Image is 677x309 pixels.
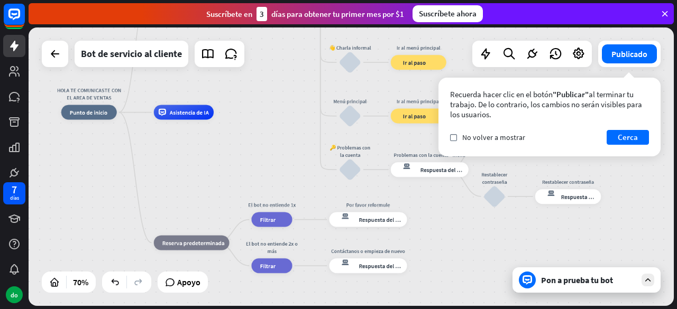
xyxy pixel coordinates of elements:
font: Ir al menú principal [397,44,441,51]
font: Publicado [611,49,647,59]
font: Menú principal [333,98,367,105]
font: Punto de inicio [70,109,107,116]
font: Reserva predeterminada [162,239,225,246]
font: 3 [260,9,264,19]
font: 7 [12,183,17,196]
button: Abrir el widget de chat LiveChat [8,4,40,36]
font: Asistencia de IA [170,109,209,116]
font: Respuesta del bot [359,216,404,223]
button: Publicado [602,44,657,63]
font: 👋 Charla informal [329,44,371,51]
font: Bot de servicio al cliente [81,48,182,60]
font: respuesta del bot de bloqueo [396,162,414,170]
font: El bot no entiende 2x o más [246,240,298,255]
font: al terminar tu trabajo. De lo contrario, los cambios no serán visibles para los usuarios. [450,89,642,119]
font: Suscríbete en [206,9,252,19]
font: Restablecer contraseña [542,178,594,185]
font: Recuerda hacer clic en el botón [450,89,553,99]
font: Apoyo [177,277,200,287]
font: Problemas con la cuenta - menú [394,152,465,158]
font: Ir al menú principal [397,98,441,105]
font: Pon a prueba tu bot [541,275,613,285]
font: respuesta del bot de bloqueo [540,189,555,204]
div: 70% [70,274,92,291]
font: 🔑 Problemas con la cuenta [330,144,370,158]
font: Suscríbete ahora [419,8,477,18]
font: Contáctanos o empieza de nuevo [331,248,405,255]
font: Ir al paso [403,59,426,66]
font: Respuesta del bot [359,262,404,269]
font: Cerca [618,132,638,142]
font: Respuesta del bot [420,166,465,173]
button: Cerca [607,130,649,145]
font: bloque_ir a [396,113,399,120]
div: HOLA TE COMUNICASTE CON EL AREA DE VENTAS [56,87,122,101]
font: No volver a mostrar [462,133,525,142]
font: bloque_ir a [396,59,399,66]
font: Respuesta del bot [561,193,606,200]
font: El bot no entiende 1x [248,201,296,208]
font: Filtrar [260,216,276,223]
font: días para obtener tu primer mes por $1 [271,9,404,19]
font: "Publicar" [553,89,589,99]
font: Por favor reformule [346,201,390,208]
a: 7 días [3,182,25,204]
font: Restablecer contraseña [481,171,507,185]
font: días [10,194,19,201]
div: Bot de servicio al cliente [81,41,182,67]
font: respuesta del bot de bloqueo [334,212,353,220]
font: respuesta del bot de bloqueo [334,258,353,266]
font: Ir al paso [403,113,426,120]
font: do [11,291,18,299]
font: Filtrar [260,262,276,269]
